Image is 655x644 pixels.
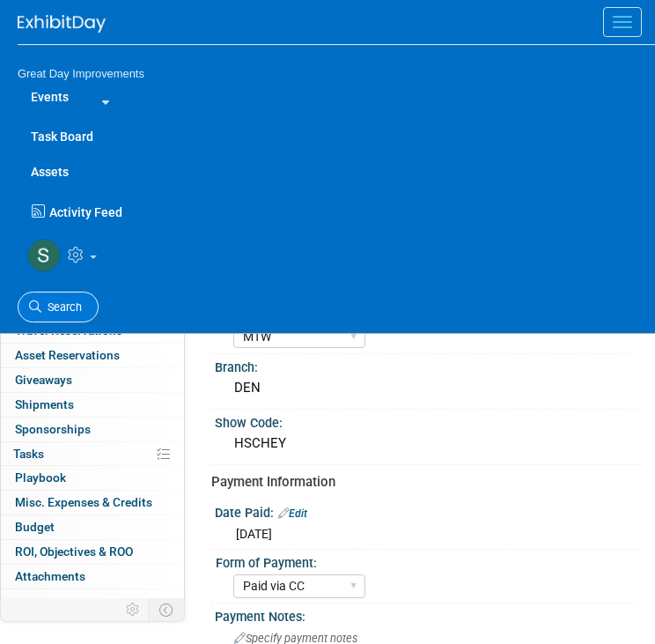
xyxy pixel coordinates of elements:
div: Payment Notes: [215,603,642,625]
td: Toggle Event Tabs [149,598,185,621]
span: more [11,594,40,608]
a: Shipments [1,393,184,417]
a: more [1,589,184,613]
span: ROI, Objectives & ROO [15,544,133,559]
a: Task Board [18,119,655,154]
img: ExhibitDay [18,15,106,33]
span: Search [41,300,82,314]
a: Playbook [1,466,184,490]
span: Giveaways [15,373,72,387]
span: Tasks [13,447,44,461]
a: Budget [1,515,184,539]
span: Sponsorships [15,422,91,436]
div: Date Paid: [215,500,642,522]
a: Attachments [1,565,184,588]
div: Branch: [215,354,642,376]
div: Payment Information [211,473,629,492]
button: Menu [603,7,642,37]
span: Misc. Expenses & Credits [15,495,152,509]
span: Attachments [15,569,85,583]
a: Events [18,79,82,115]
a: Giveaways [1,368,184,392]
span: Budget [15,520,55,534]
span: Playbook [15,470,66,485]
a: Search [18,292,99,322]
span: Asset Reservations [15,348,120,362]
span: Activity Feed [49,205,122,219]
div: HSCHEY [228,430,629,457]
td: Personalize Event Tab Strip [118,598,149,621]
a: Tasks [1,442,184,466]
a: ROI, Objectives & ROO [1,540,184,564]
img: Sha'Nautica Sales [27,239,61,272]
span: [DATE] [236,527,272,541]
a: Sponsorships [1,418,184,441]
a: Misc. Expenses & Credits [1,491,184,514]
a: Asset Reservations [1,344,184,367]
a: Edit [278,507,307,520]
a: Activity Feed [27,189,655,226]
div: DEN [228,374,629,402]
span: Shipments [15,397,74,411]
div: Form of Payment: [216,550,634,572]
span: Great Day Improvements [18,67,144,80]
a: Assets [18,154,655,189]
div: Show Code: [215,410,642,432]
